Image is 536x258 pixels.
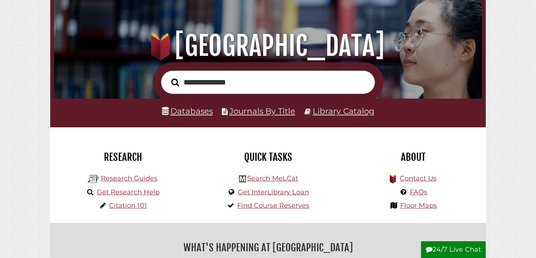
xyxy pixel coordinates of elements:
i: Search [171,78,179,86]
a: Library Catalog [313,106,374,116]
a: Find Course Reserves [237,201,309,210]
button: Search [167,76,183,89]
img: Hekman Library Logo [239,175,246,182]
a: Contact Us [400,174,437,182]
a: Journals By Title [229,106,295,116]
img: Hekman Library Logo [88,173,99,185]
h2: Research [56,151,190,163]
a: Get InterLibrary Loan [238,188,309,196]
a: Get Research Help [97,188,160,196]
a: Databases [162,106,213,116]
a: Citation 101 [109,201,147,210]
a: Research Guides [101,174,157,182]
h2: About [346,151,480,163]
h2: Quick Tasks [201,151,335,163]
h2: What's Happening at [GEOGRAPHIC_DATA] [56,239,480,256]
a: Search MeLCat [247,174,298,182]
h1: [GEOGRAPHIC_DATA] [62,29,474,62]
a: Floor Maps [400,201,437,210]
a: FAQs [410,188,427,196]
